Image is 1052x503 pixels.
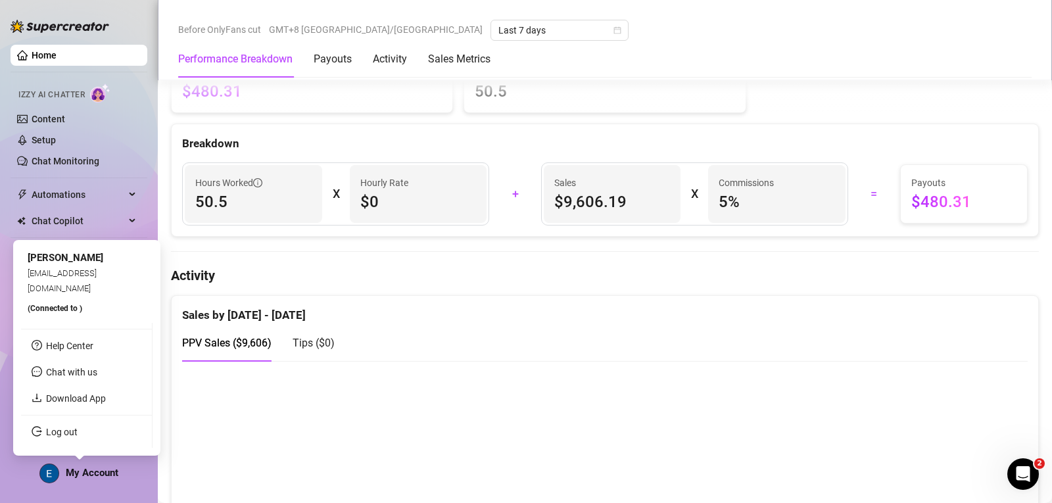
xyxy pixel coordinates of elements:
[32,210,125,231] span: Chat Copilot
[719,191,835,212] span: 5 %
[195,191,312,212] span: 50.5
[497,183,533,204] div: +
[46,393,106,404] a: Download App
[428,51,490,67] div: Sales Metrics
[856,183,892,204] div: =
[17,216,26,226] img: Chat Copilot
[90,84,110,103] img: AI Chatter
[46,341,93,351] a: Help Center
[66,467,118,479] span: My Account
[554,191,671,212] span: $9,606.19
[182,337,272,349] span: PPV Sales ( $9,606 )
[28,252,103,264] span: [PERSON_NAME]
[498,20,621,40] span: Last 7 days
[373,51,407,67] div: Activity
[32,114,65,124] a: Content
[178,20,261,39] span: Before OnlyFans cut
[40,464,59,483] img: ACg8ocLcPRSDFD1_FgQTWMGHesrdCMFi59PFqVtBfnK-VGsPLWuquQ=s96-c
[691,183,698,204] div: X
[21,421,152,443] li: Log out
[18,89,85,101] span: Izzy AI Chatter
[32,184,125,205] span: Automations
[171,266,1039,285] h4: Activity
[28,268,97,293] span: [EMAIL_ADDRESS][DOMAIN_NAME]
[28,304,82,313] span: (Connected to )
[178,51,293,67] div: Performance Breakdown
[32,135,56,145] a: Setup
[333,183,339,204] div: X
[182,81,442,102] span: $480.31
[360,176,408,190] article: Hourly Rate
[195,176,262,190] span: Hours Worked
[719,176,774,190] article: Commissions
[1007,458,1039,490] iframe: Intercom live chat
[32,50,57,60] a: Home
[46,427,78,437] a: Log out
[314,51,352,67] div: Payouts
[32,366,42,377] span: message
[613,26,621,34] span: calendar
[269,20,483,39] span: GMT+8 [GEOGRAPHIC_DATA]/[GEOGRAPHIC_DATA]
[554,176,671,190] span: Sales
[17,189,28,200] span: thunderbolt
[11,20,109,33] img: logo-BBDzfeDw.svg
[293,337,335,349] span: Tips ( $0 )
[46,367,97,377] span: Chat with us
[182,296,1028,324] div: Sales by [DATE] - [DATE]
[911,176,1016,190] span: Payouts
[253,178,262,187] span: info-circle
[475,81,734,102] span: 50.5
[1034,458,1045,469] span: 2
[32,156,99,166] a: Chat Monitoring
[182,135,1028,153] div: Breakdown
[360,191,477,212] span: $0
[911,191,1016,212] span: $480.31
